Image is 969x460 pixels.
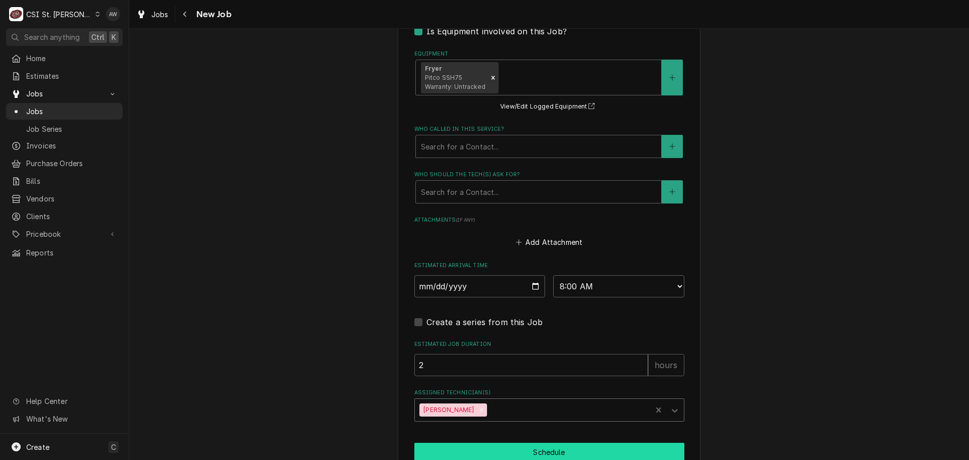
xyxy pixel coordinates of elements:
[425,74,486,90] span: Pitco SSH75 Warranty: Untracked
[6,411,123,427] a: Go to What's New
[26,229,102,239] span: Pricebook
[488,62,499,93] div: Remove [object Object]
[24,32,80,42] span: Search anything
[26,211,118,222] span: Clients
[26,158,118,169] span: Purchase Orders
[151,9,169,20] span: Jobs
[6,28,123,46] button: Search anythingCtrlK
[26,53,118,64] span: Home
[26,176,118,186] span: Bills
[112,32,116,42] span: K
[6,244,123,261] a: Reports
[6,155,123,172] a: Purchase Orders
[414,125,684,133] label: Who called in this service?
[414,216,684,249] div: Attachments
[106,7,120,21] div: AW
[6,226,123,242] a: Go to Pricebook
[414,340,684,348] label: Estimated Job Duration
[669,74,675,81] svg: Create New Equipment
[26,124,118,134] span: Job Series
[26,443,49,451] span: Create
[456,217,475,223] span: ( if any )
[514,235,584,249] button: Add Attachment
[414,389,684,397] label: Assigned Technician(s)
[414,50,684,113] div: Equipment
[426,316,543,328] label: Create a series from this Job
[476,403,487,417] div: Remove Tony Plastina
[6,393,123,410] a: Go to Help Center
[26,193,118,204] span: Vendors
[425,65,443,72] strong: Fryer
[669,188,675,195] svg: Create New Contact
[662,60,683,95] button: Create New Equipment
[6,68,123,84] a: Estimates
[6,50,123,67] a: Home
[9,7,23,21] div: CSI St. Louis's Avatar
[419,403,476,417] div: [PERSON_NAME]
[9,7,23,21] div: C
[111,442,116,452] span: C
[669,143,675,150] svg: Create New Contact
[6,85,123,102] a: Go to Jobs
[26,247,118,258] span: Reports
[26,140,118,151] span: Invoices
[26,414,117,424] span: What's New
[177,6,193,22] button: Navigate back
[6,121,123,137] a: Job Series
[26,88,102,99] span: Jobs
[414,171,684,203] div: Who should the tech(s) ask for?
[414,340,684,376] div: Estimated Job Duration
[414,125,684,158] div: Who called in this service?
[662,135,683,158] button: Create New Contact
[414,275,546,297] input: Date
[193,8,232,21] span: New Job
[414,262,684,297] div: Estimated Arrival Time
[6,137,123,154] a: Invoices
[26,71,118,81] span: Estimates
[414,171,684,179] label: Who should the tech(s) ask for?
[6,173,123,189] a: Bills
[414,216,684,224] label: Attachments
[26,9,92,20] div: CSI St. [PERSON_NAME]
[414,262,684,270] label: Estimated Arrival Time
[499,100,600,113] button: View/Edit Logged Equipment
[6,103,123,120] a: Jobs
[553,275,684,297] select: Time Select
[414,50,684,58] label: Equipment
[6,190,123,207] a: Vendors
[26,106,118,117] span: Jobs
[426,25,567,37] label: Is Equipment involved on this Job?
[6,208,123,225] a: Clients
[132,6,173,23] a: Jobs
[106,7,120,21] div: Alexandria Wilp's Avatar
[414,389,684,422] div: Assigned Technician(s)
[91,32,104,42] span: Ctrl
[26,396,117,406] span: Help Center
[648,354,684,376] div: hours
[662,180,683,203] button: Create New Contact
